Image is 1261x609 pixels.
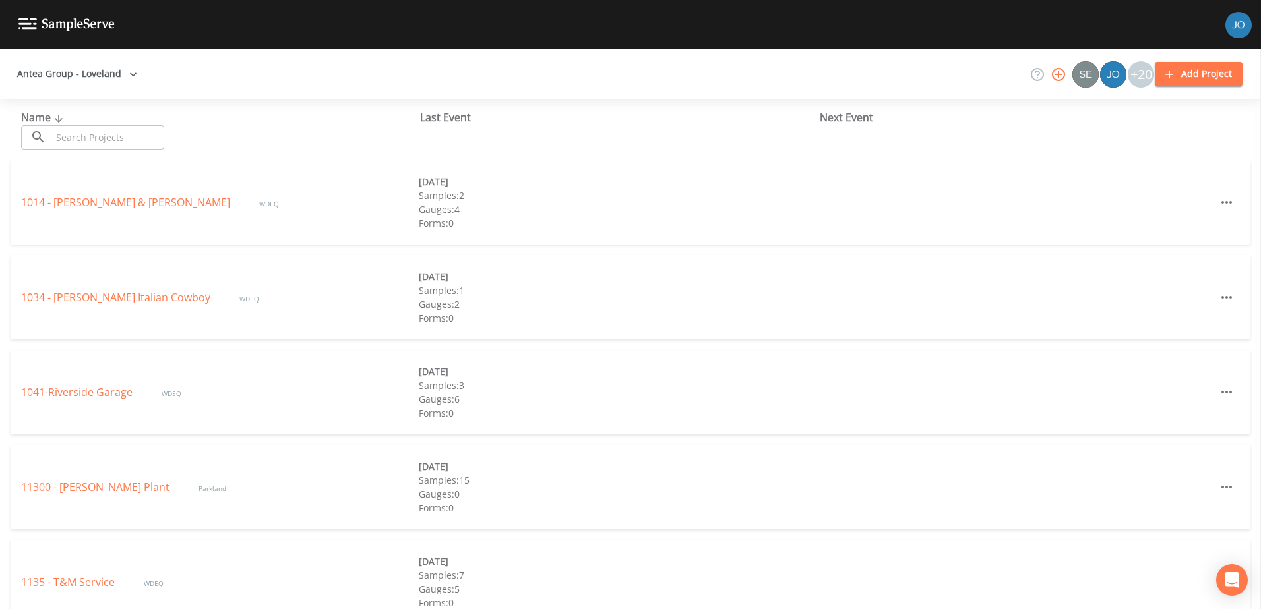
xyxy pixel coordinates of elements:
img: logo [18,18,115,31]
div: Samples: 15 [419,473,816,487]
a: 11300 - [PERSON_NAME] Plant [21,480,172,494]
div: Gauges: 5 [419,582,816,596]
div: Open Intercom Messenger [1216,564,1248,596]
a: 1034 - [PERSON_NAME] Italian Cowboy [21,290,213,304]
div: Forms: 0 [419,311,816,325]
div: Gauges: 2 [419,297,816,311]
div: Gauges: 6 [419,392,816,406]
div: Forms: 0 [419,501,816,515]
div: [DATE] [419,364,816,378]
div: [DATE] [419,175,816,188]
a: 1014 - [PERSON_NAME] & [PERSON_NAME] [21,195,233,210]
a: 1135 - T&M Service [21,575,117,589]
span: WDEQ [144,579,164,588]
div: +20 [1128,61,1154,88]
div: Samples: 7 [419,568,816,582]
div: Gauges: 4 [419,202,816,216]
button: Antea Group - Loveland [12,62,142,86]
div: Sean McKinstry [1072,61,1099,88]
img: d2de15c11da5451b307a030ac90baa3e [1100,61,1126,88]
span: WDEQ [259,199,279,208]
span: WDEQ [239,294,259,303]
img: 52efdf5eb87039e5b40670955cfdde0b [1072,61,1099,88]
button: Add Project [1155,62,1243,86]
div: Last Event [420,109,819,125]
div: Josh Watzak [1099,61,1127,88]
div: [DATE] [419,270,816,283]
span: Parkland [199,484,226,493]
div: [DATE] [419,554,816,568]
div: Next Event [820,109,1219,125]
div: Forms: 0 [419,406,816,420]
input: Search Projects [51,125,164,150]
div: Samples: 1 [419,283,816,297]
div: Gauges: 0 [419,487,816,501]
a: 1041-Riverside Garage [21,385,135,399]
div: [DATE] [419,459,816,473]
div: Samples: 2 [419,188,816,202]
img: d2de15c11da5451b307a030ac90baa3e [1225,12,1252,38]
span: WDEQ [162,389,181,398]
div: Forms: 0 [419,216,816,230]
span: Name [21,110,67,125]
div: Samples: 3 [419,378,816,392]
